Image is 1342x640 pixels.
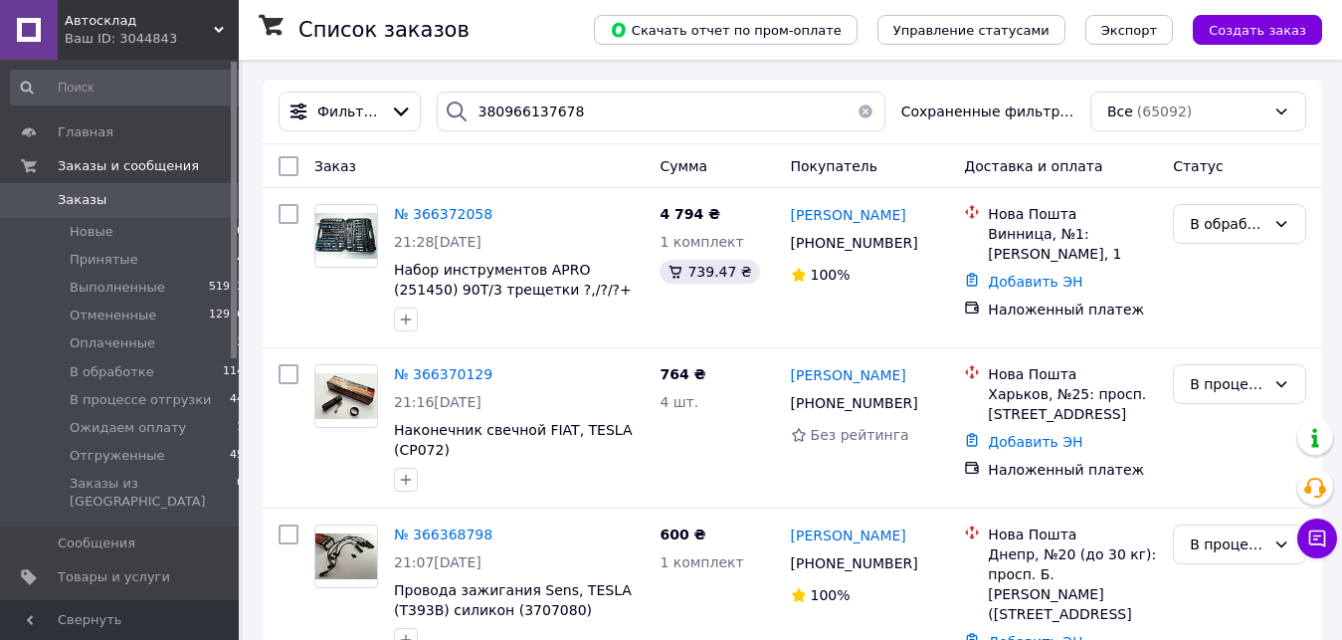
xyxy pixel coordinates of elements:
a: № 366372058 [394,206,492,222]
span: В процессе отгрузки [70,391,212,409]
div: В процессе отгрузки [1190,373,1265,395]
a: [PERSON_NAME] [791,205,906,225]
span: 44 [230,391,244,409]
a: Создать заказ [1173,21,1322,37]
span: 4 [237,251,244,269]
span: Выполненные [70,279,165,297]
span: Экспорт [1101,23,1157,38]
div: Нова Пошта [988,364,1157,384]
span: Главная [58,123,113,141]
span: (65092) [1137,104,1192,119]
span: 4 шт. [660,394,698,410]
span: Заказ [314,158,356,174]
img: Фото товару [315,373,377,420]
span: Управление статусами [893,23,1050,38]
span: [PERSON_NAME] [791,207,906,223]
span: 100% [811,267,851,283]
span: Отгруженные [70,447,165,465]
div: Днепр, №20 (до 30 кг): просп. Б. [PERSON_NAME] ([STREET_ADDRESS] [988,544,1157,624]
div: В обработке [1190,213,1265,235]
span: Заказы из [GEOGRAPHIC_DATA] [70,475,237,511]
span: Доставка и оплата [964,158,1102,174]
a: Добавить ЭН [988,434,1082,450]
span: Сумма [660,158,707,174]
div: В процессе отгрузки [1190,533,1265,555]
a: № 366368798 [394,527,492,542]
span: Товары и услуги [58,568,170,586]
div: 739.47 ₴ [660,260,759,284]
img: Фото товару [315,213,377,259]
button: Создать заказ [1193,15,1322,45]
div: Харьков, №25: просп. [STREET_ADDRESS] [988,384,1157,424]
img: Фото товару [315,533,377,580]
a: № 366370129 [394,366,492,382]
div: Ваш ID: 3044843 [65,30,239,48]
span: 21:07[DATE] [394,554,481,570]
span: 0 [237,475,244,511]
div: Нова Пошта [988,525,1157,544]
input: Поиск по номеру заказа, ФИО покупателя, номеру телефона, Email, номеру накладной [437,92,884,131]
span: 600 ₴ [660,527,705,542]
span: 0 [237,223,244,241]
a: Наконечник свечной FIAT, TESLA (CP072) [394,422,633,458]
span: [PERSON_NAME] [791,528,906,543]
span: Все [1107,102,1133,121]
span: Заказы [58,191,106,209]
span: Создать заказ [1209,23,1306,38]
div: Наложенный платеж [988,300,1157,320]
a: Фото товару [314,364,378,428]
a: [PERSON_NAME] [791,365,906,385]
span: [PERSON_NAME] [791,367,906,383]
button: Экспорт [1085,15,1173,45]
span: 1 [237,419,244,437]
span: Без рейтинга [811,427,909,443]
span: 3 [237,334,244,352]
button: Скачать отчет по пром-оплате [594,15,858,45]
span: Скачать отчет по пром-оплате [610,21,842,39]
input: Поиск [10,70,246,106]
a: Провода зажигания Sens, TESLA (T393B) силикон (3707080) [394,582,632,618]
h1: Список заказов [298,18,470,42]
span: Фильтры [317,102,382,121]
span: 764 ₴ [660,366,705,382]
button: Чат с покупателем [1297,519,1337,558]
a: Набор инструментов APRO (251450) 90Т/3 трещетки ?,/?/?+ 150 насадок [394,262,632,318]
span: Сохраненные фильтры: [901,102,1074,121]
span: 51953 [209,279,244,297]
span: Принятые [70,251,138,269]
a: Добавить ЭН [988,274,1082,290]
span: Покупатель [791,158,878,174]
span: Сообщения [58,534,135,552]
span: Автосклад [65,12,214,30]
div: Нова Пошта [988,204,1157,224]
button: Очистить [846,92,885,131]
span: Заказы и сообщения [58,157,199,175]
div: Винница, №1: [PERSON_NAME], 1 [988,224,1157,264]
div: [PHONE_NUMBER] [787,389,922,417]
span: 4 794 ₴ [660,206,720,222]
span: 114 [223,363,244,381]
span: 21:16[DATE] [394,394,481,410]
div: [PHONE_NUMBER] [787,229,922,257]
span: 12926 [209,307,244,324]
span: Ожидаем оплату [70,419,186,437]
a: Фото товару [314,204,378,268]
div: [PHONE_NUMBER] [787,549,922,577]
span: 45 [230,447,244,465]
span: Оплаченные [70,334,155,352]
span: Новые [70,223,113,241]
span: Отмененные [70,307,156,324]
span: Статус [1173,158,1224,174]
span: 1 комплект [660,234,743,250]
button: Управление статусами [877,15,1065,45]
span: 1 комплект [660,554,743,570]
a: Фото товару [314,525,378,588]
a: [PERSON_NAME] [791,526,906,545]
div: Наложенный платеж [988,460,1157,480]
